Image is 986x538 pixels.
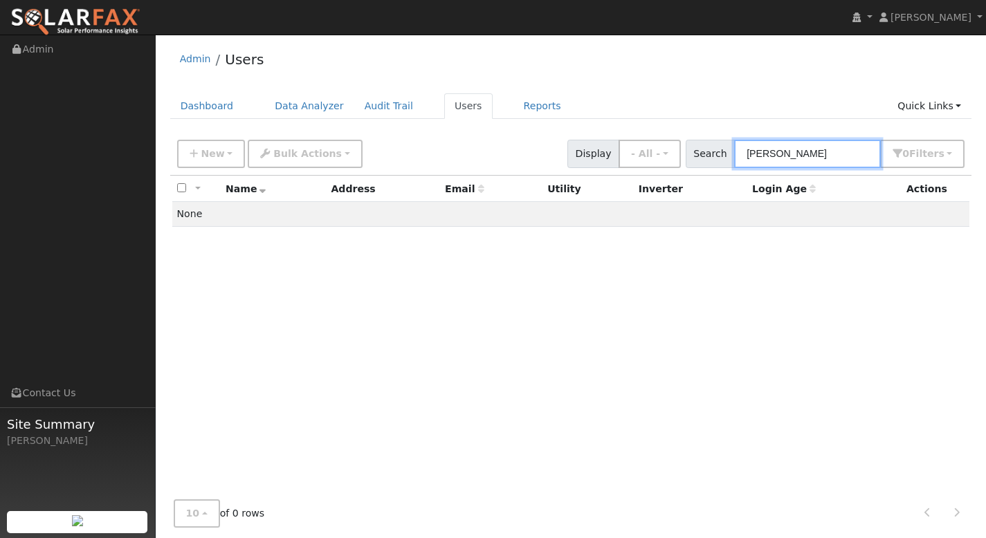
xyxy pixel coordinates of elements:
[72,515,83,526] img: retrieve
[10,8,140,37] img: SolarFax
[547,182,628,196] div: Utility
[180,53,211,64] a: Admin
[909,148,944,159] span: Filter
[201,148,224,159] span: New
[938,148,944,159] span: s
[354,93,423,119] a: Audit Trail
[177,140,246,168] button: New
[567,140,619,168] span: Display
[7,415,148,434] span: Site Summary
[891,12,971,23] span: [PERSON_NAME]
[248,140,362,168] button: Bulk Actions
[752,183,816,194] span: Days since last login
[331,182,435,196] div: Address
[174,499,265,528] span: of 0 rows
[264,93,354,119] a: Data Analyzer
[444,93,493,119] a: Users
[174,499,220,528] button: 10
[170,93,244,119] a: Dashboard
[445,183,484,194] span: Email
[226,183,266,194] span: Name
[7,434,148,448] div: [PERSON_NAME]
[880,140,965,168] button: 0Filters
[734,140,881,168] input: Search
[172,202,970,227] td: None
[686,140,735,168] span: Search
[887,93,971,119] a: Quick Links
[906,182,965,196] div: Actions
[619,140,681,168] button: - All -
[225,51,264,68] a: Users
[513,93,572,119] a: Reports
[273,148,342,159] span: Bulk Actions
[186,508,200,519] span: 10
[639,182,742,196] div: Inverter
